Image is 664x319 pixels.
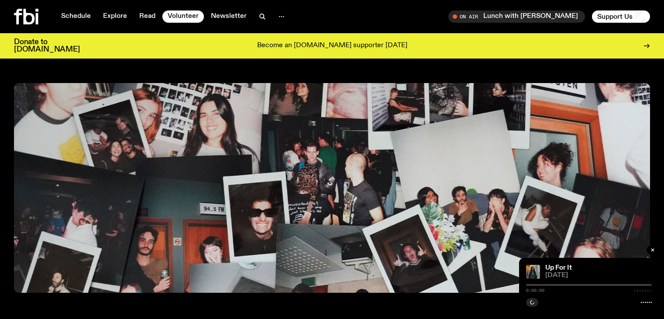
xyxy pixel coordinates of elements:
[592,10,650,23] button: Support Us
[257,42,407,50] p: Become an [DOMAIN_NAME] supporter [DATE]
[14,83,650,293] img: A collage of photographs and polaroids showing FBI volunteers.
[633,288,652,293] span: -:--:--
[56,10,96,23] a: Schedule
[98,10,132,23] a: Explore
[14,38,80,53] h3: Donate to [DOMAIN_NAME]
[526,288,544,293] span: 0:00:00
[448,10,585,23] button: On AirLunch with [PERSON_NAME]
[162,10,204,23] a: Volunteer
[597,13,633,21] span: Support Us
[134,10,161,23] a: Read
[545,272,652,279] span: [DATE]
[545,264,572,271] a: Up For It
[206,10,252,23] a: Newsletter
[526,265,540,279] img: Ify - a Brown Skin girl with black braided twists, looking up to the side with her tongue stickin...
